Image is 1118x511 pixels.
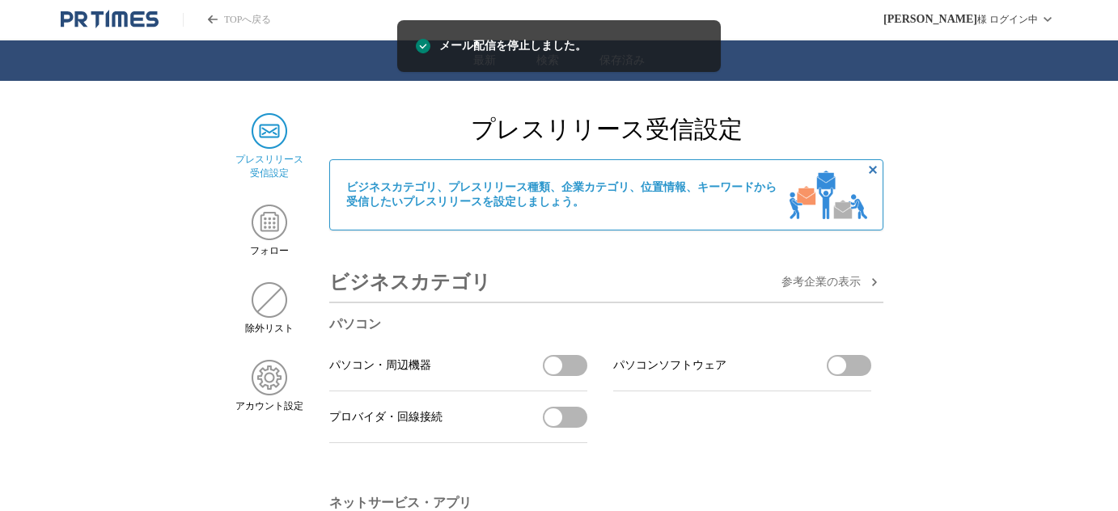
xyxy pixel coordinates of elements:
span: アカウント設定 [235,399,303,413]
span: メール配信を停止しました。 [439,37,587,55]
h3: ビジネスカテゴリ [329,263,491,302]
button: 非表示にする [863,160,883,179]
a: PR TIMESのトップページはこちら [183,13,271,27]
span: [PERSON_NAME] [883,13,977,26]
a: アカウント設定アカウント設定 [235,360,303,413]
span: フォロー [250,244,289,258]
a: フォローフォロー [235,205,303,258]
span: パソコン・周辺機器 [329,358,431,373]
span: ビジネスカテゴリ、プレスリリース種類、企業カテゴリ、位置情報、キーワードから 受信したいプレスリリースを設定しましょう。 [346,180,777,209]
span: プロバイダ・回線接続 [329,410,443,424]
span: 除外リスト [245,322,294,336]
img: 除外リスト [252,282,287,318]
span: プレスリリース 受信設定 [235,153,303,180]
h3: パソコン [329,316,871,333]
img: プレスリリース 受信設定 [252,113,287,149]
img: フォロー [252,205,287,240]
a: 除外リスト除外リスト [235,282,303,336]
button: 参考企業の表示 [781,272,883,292]
span: パソコンソフトウェア [613,358,726,373]
img: アカウント設定 [252,360,287,395]
span: 参考企業の 表示 [781,275,861,289]
a: プレスリリース 受信設定プレスリリース 受信設定 [235,113,303,180]
h2: プレスリリース受信設定 [329,113,883,146]
a: PR TIMESのトップページはこちら [61,10,159,29]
